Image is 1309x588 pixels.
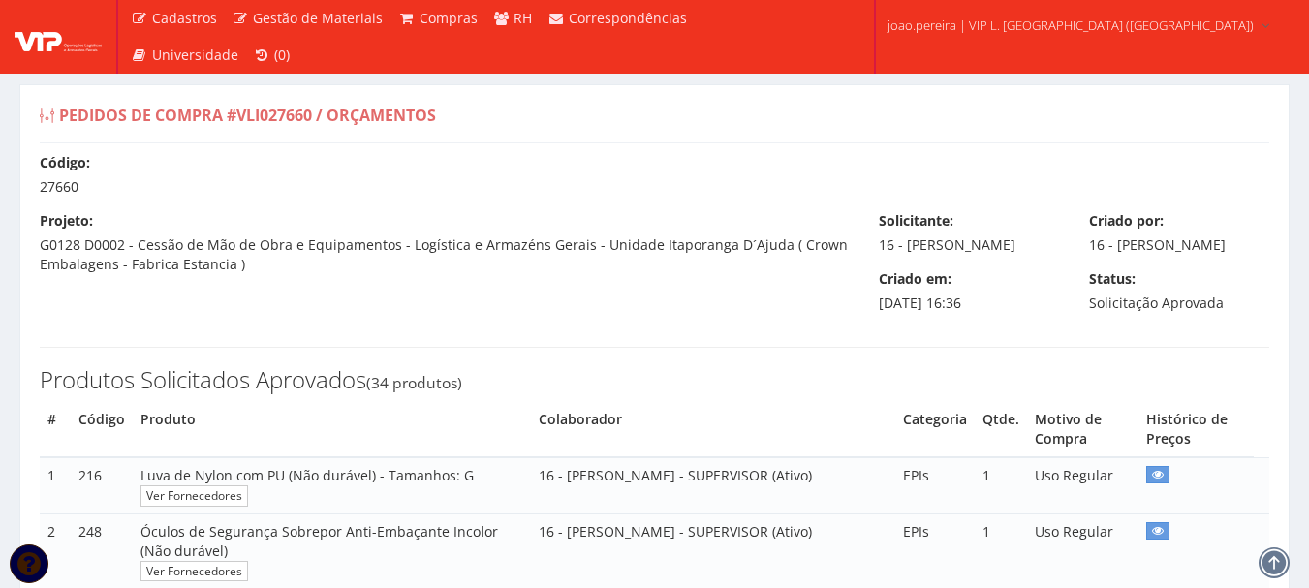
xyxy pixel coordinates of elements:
[246,37,298,74] a: (0)
[864,211,1075,255] div: 16 - [PERSON_NAME]
[420,9,478,27] span: Compras
[152,9,217,27] span: Cadastros
[152,46,238,64] span: Universidade
[40,367,1269,392] h3: Produtos Solicitados Aprovados
[40,457,71,513] td: 1
[895,457,975,513] td: EPIs
[140,466,474,484] span: Luva de Nylon com PU (Não durável) - Tamanhos: G
[15,22,102,51] img: logo
[1138,402,1254,457] th: Histórico de Preços
[1027,402,1138,457] th: Motivo de Compra
[25,153,1284,197] div: 27660
[1027,457,1138,513] td: Uso Regular
[531,457,896,513] td: 16 - [PERSON_NAME] - SUPERVISOR (Ativo)
[140,561,248,581] a: Ver Fornecedores
[864,269,1075,313] div: [DATE] 16:36
[1089,211,1164,231] label: Criado por:
[888,15,1254,35] span: joao.pereira | VIP L. [GEOGRAPHIC_DATA] ([GEOGRAPHIC_DATA])
[514,9,532,27] span: RH
[1089,269,1136,289] label: Status:
[40,211,93,231] label: Projeto:
[40,402,71,457] th: #
[531,402,896,457] th: Colaborador
[123,37,246,74] a: Universidade
[879,211,953,231] label: Solicitante:
[879,269,951,289] label: Criado em:
[25,211,864,274] div: G0128 D0002 - Cessão de Mão de Obra e Equipamentos - Logística e Armazéns Gerais - Unidade Itapor...
[895,402,975,457] th: Categoria do Produto
[140,522,498,560] span: Óculos de Segurança Sobrepor Anti-Embaçante Incolor (Não durável)
[71,457,133,513] td: 216
[1075,269,1285,313] div: Solicitação Aprovada
[59,105,436,126] span: Pedidos de Compra #VLI027660 / Orçamentos
[140,485,248,506] a: Ver Fornecedores
[133,402,531,457] th: Produto
[1075,211,1285,255] div: 16 - [PERSON_NAME]
[569,9,687,27] span: Correspondências
[71,402,133,457] th: Código
[253,9,383,27] span: Gestão de Materiais
[975,457,1027,513] td: 1
[975,402,1027,457] th: Quantidade
[40,153,90,172] label: Código:
[366,372,462,393] small: (34 produtos)
[274,46,290,64] span: (0)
